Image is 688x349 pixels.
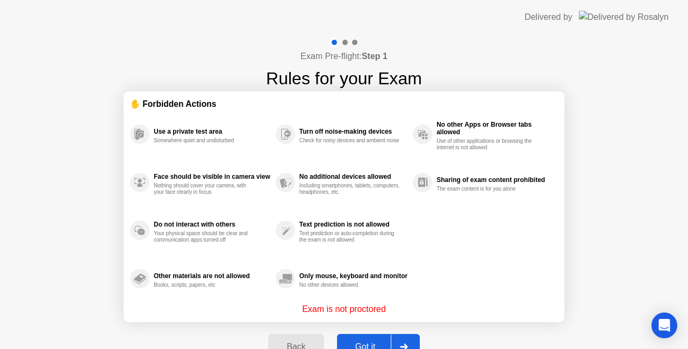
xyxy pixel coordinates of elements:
[299,128,407,135] div: Turn off noise-making devices
[299,183,401,195] div: Including smartphones, tablets, computers, headphones, etc.
[525,11,572,24] div: Delivered by
[299,137,401,144] div: Check for noisy devices and ambient noise
[436,176,553,184] div: Sharing of exam content prohibited
[299,272,407,280] div: Only mouse, keyboard and monitor
[299,230,401,243] div: Text prediction or auto-completion during the exam is not allowed
[436,121,553,136] div: No other Apps or Browser tabs allowed
[154,183,255,195] div: Nothing should cover your camera, with your face clearly in focus
[299,282,401,288] div: No other devices allowed
[436,186,538,192] div: The exam content is for you alone
[154,221,270,228] div: Do not interact with others
[154,137,255,144] div: Somewhere quiet and undisturbed
[154,230,255,243] div: Your physical space should be clear and communication apps turned off
[651,312,677,338] div: Open Intercom Messenger
[302,303,386,316] p: Exam is not proctored
[579,11,669,23] img: Delivered by Rosalyn
[154,173,270,180] div: Face should be visible in camera view
[300,50,388,63] h4: Exam Pre-flight:
[299,221,407,228] div: Text prediction is not allowed
[154,128,270,135] div: Use a private test area
[299,173,407,180] div: No additional devices allowed
[154,282,255,288] div: Books, scripts, papers, etc
[130,98,558,110] div: ✋ Forbidden Actions
[154,272,270,280] div: Other materials are not allowed
[362,52,388,61] b: Step 1
[266,66,422,91] h1: Rules for your Exam
[436,138,538,151] div: Use of other applications or browsing the internet is not allowed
